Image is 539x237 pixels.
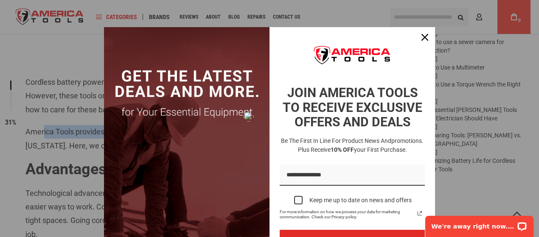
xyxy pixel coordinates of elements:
h3: Be the first in line for product news and [278,137,427,154]
svg: close icon [421,34,428,41]
svg: link icon [415,208,425,218]
span: promotions. Plus receive your first purchase. [298,137,424,153]
input: Email field [280,165,425,186]
a: Read our Privacy Policy [415,208,425,218]
span: For more information on how we process your data for marketing communication. Check our Privacy p... [280,209,415,220]
strong: 10% OFF [331,146,354,153]
button: Close [415,27,435,47]
strong: JOIN AMERICA TOOLS TO RECEIVE EXCLUSIVE OFFERS AND DEALS [283,85,422,129]
div: Keep me up to date on news and offers [309,197,412,204]
iframe: LiveChat chat widget [420,210,539,237]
